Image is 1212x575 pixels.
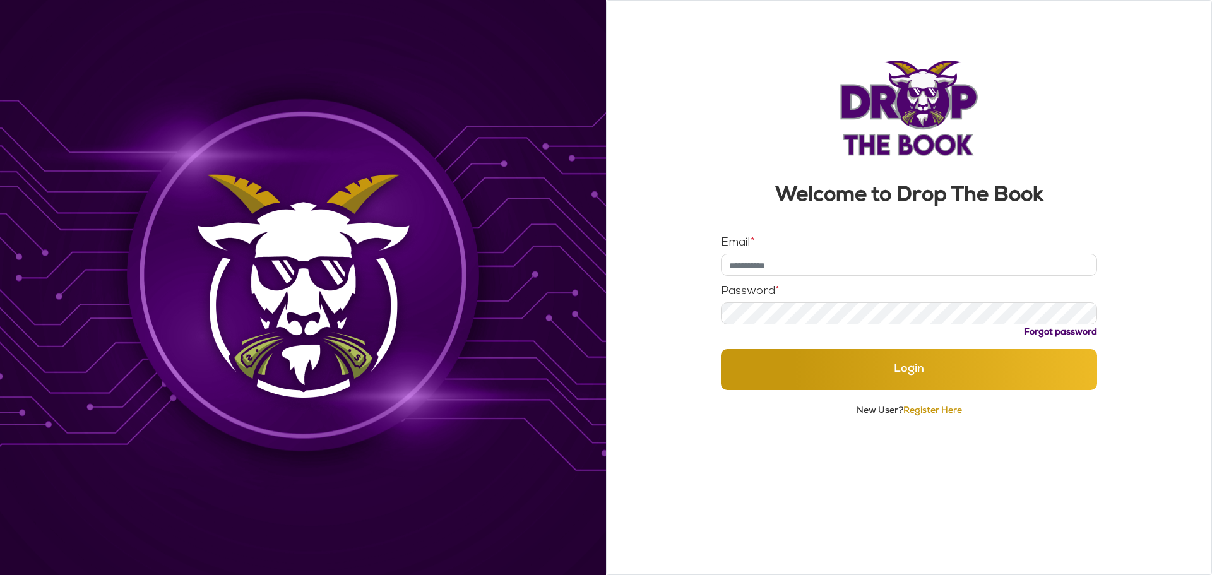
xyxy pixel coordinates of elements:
[721,186,1098,207] h3: Welcome to Drop The Book
[721,237,755,249] label: Email
[839,61,979,156] img: Logo
[1024,328,1097,337] a: Forgot password
[721,349,1098,390] button: Login
[721,286,780,297] label: Password
[721,405,1098,417] p: New User?
[183,162,424,413] img: Background Image
[903,406,962,415] a: Register Here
